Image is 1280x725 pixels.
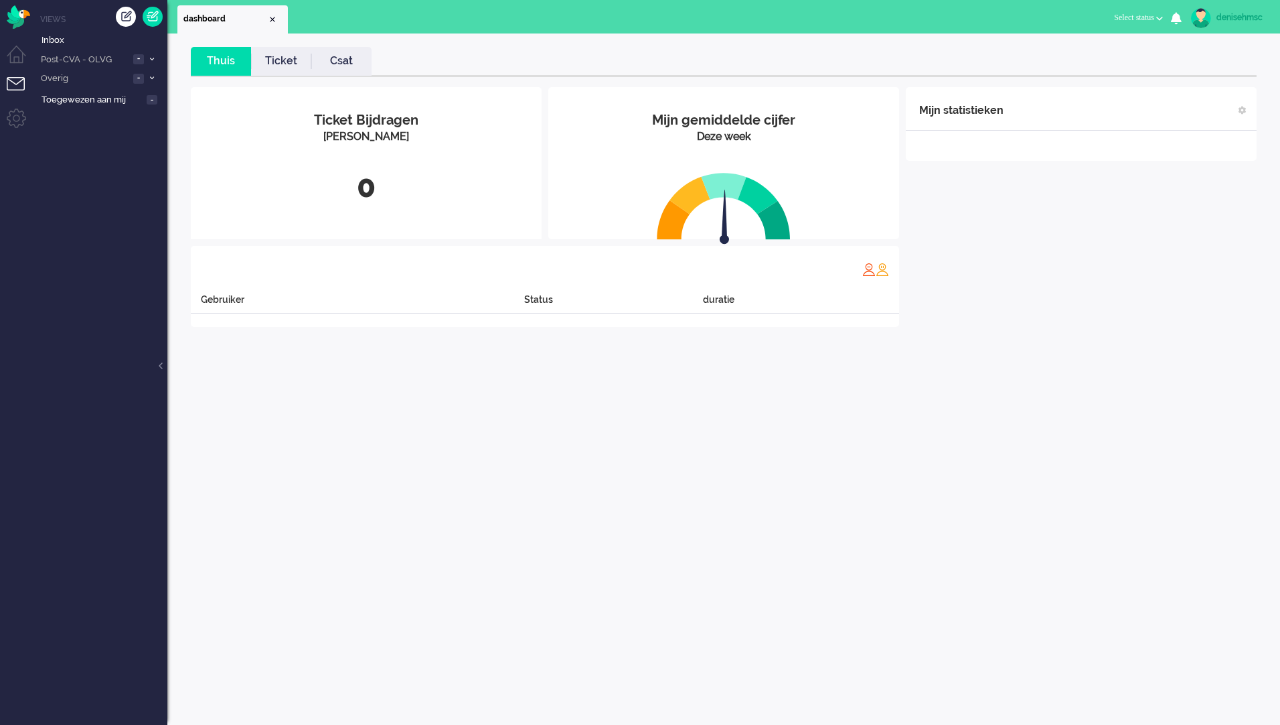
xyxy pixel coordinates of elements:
[39,92,167,107] a: Toegewezen aan mij -
[1106,4,1171,34] li: Select status
[147,95,157,105] span: -
[42,94,143,107] span: Toegewezen aan mij
[558,129,889,145] div: Deze week
[177,5,288,34] li: Dashboard
[191,54,251,69] a: Thuis
[133,74,144,84] span: -
[39,32,167,47] a: Inbox
[39,72,129,85] span: Overig
[42,34,167,47] span: Inbox
[1114,13,1154,22] span: Select status
[7,77,37,107] li: Tickets menu
[696,190,753,247] img: arrow.svg
[251,47,311,76] li: Ticket
[191,47,251,76] li: Thuis
[1191,8,1211,28] img: avatar
[133,54,144,64] span: -
[311,47,372,76] li: Csat
[39,54,129,66] span: Post-CVA - OLVG
[919,97,1004,124] div: Mijn statistieken
[703,293,899,314] div: duratie
[201,129,532,145] div: [PERSON_NAME]
[40,13,167,25] li: Views
[143,7,163,27] a: Quick Ticket
[267,14,278,25] div: Close tab
[191,293,524,314] div: Gebruiker
[201,165,532,209] div: 0
[1106,8,1171,27] button: Select status
[862,263,876,276] img: profile_red.svg
[7,9,30,19] a: Omnidesk
[876,263,889,276] img: profile_orange.svg
[657,172,791,240] img: semi_circle.svg
[1188,8,1267,28] a: denisehmsc
[1216,11,1267,24] div: denisehmsc
[311,54,372,69] a: Csat
[524,293,704,314] div: Status
[183,13,267,25] span: dashboard
[7,109,37,139] li: Admin menu
[251,54,311,69] a: Ticket
[558,111,889,130] div: Mijn gemiddelde cijfer
[7,5,30,29] img: flow_omnibird.svg
[201,111,532,130] div: Ticket Bijdragen
[116,7,136,27] div: Creëer ticket
[7,46,37,76] li: Dashboard menu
